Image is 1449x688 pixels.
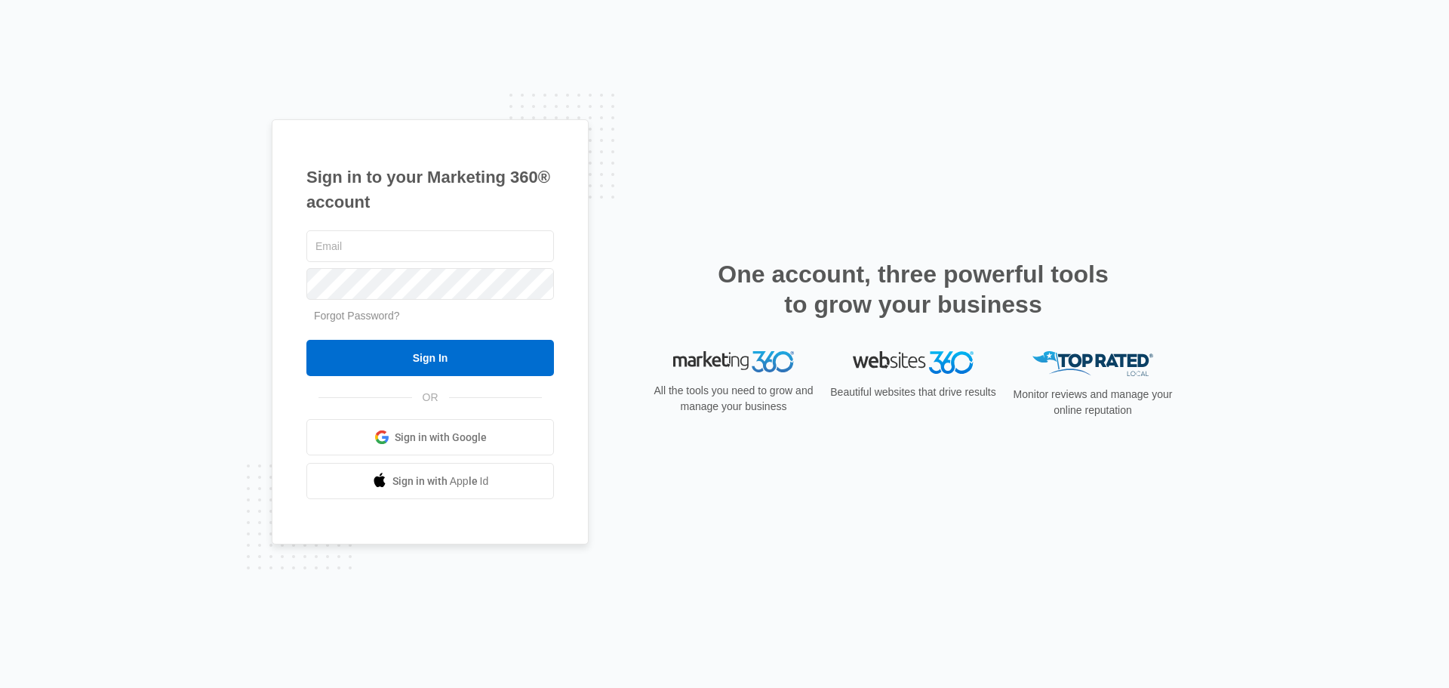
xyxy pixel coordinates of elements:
[829,384,998,400] p: Beautiful websites that drive results
[649,383,818,415] p: All the tools you need to grow and manage your business
[306,419,554,455] a: Sign in with Google
[306,230,554,262] input: Email
[1032,351,1153,376] img: Top Rated Local
[395,430,487,446] span: Sign in with Google
[412,390,449,406] span: OR
[306,165,554,214] h1: Sign in to your Marketing 360® account
[853,351,974,373] img: Websites 360
[306,340,554,376] input: Sign In
[713,259,1113,319] h2: One account, three powerful tools to grow your business
[1008,387,1177,418] p: Monitor reviews and manage your online reputation
[392,474,489,489] span: Sign in with Apple Id
[306,463,554,499] a: Sign in with Apple Id
[314,310,400,322] a: Forgot Password?
[673,351,794,372] img: Marketing 360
